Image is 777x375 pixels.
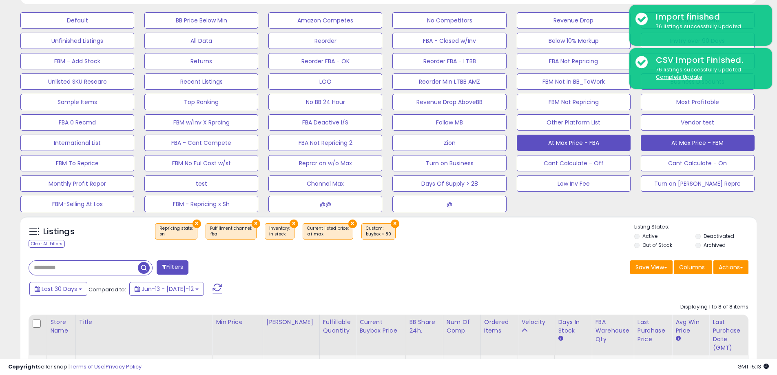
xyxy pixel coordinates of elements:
button: Actions [713,260,748,274]
span: Compared to: [89,286,126,293]
button: FBA - Cant Compete [144,135,258,151]
button: Low Inv Fee [517,175,631,192]
p: Listing States: [634,223,757,231]
button: FBM Not Repricing [517,94,631,110]
div: Min Price [216,318,259,326]
button: Revenue Drop AboveBB [392,94,506,110]
div: Clear All Filters [29,240,65,248]
u: Complete Update [656,73,702,80]
div: Store Name [50,318,72,335]
div: Days In Stock [558,318,588,335]
div: BB Share 24h. [409,318,439,335]
button: Unfinished Listings [20,33,134,49]
button: Turn on Business [392,155,506,171]
button: Cant Calculate - On [641,155,755,171]
button: test [144,175,258,192]
button: International List [20,135,134,151]
button: Save View [630,260,673,274]
span: Columns [679,263,705,271]
button: Cant Calculate - Off [517,155,631,171]
button: Reorder [268,33,382,49]
button: FBA Not Repricing 2 [268,135,382,151]
small: Avg Win Price. [675,335,680,342]
div: 76 listings successfully updated. [650,23,766,31]
strong: Copyright [8,363,38,371]
a: Privacy Policy [106,363,142,371]
span: Fulfillment channel : [210,225,252,237]
button: No BB 24 Hour [268,94,382,110]
button: Default [20,12,134,29]
button: LOO [268,73,382,90]
button: Channel Max [268,175,382,192]
div: seller snap | | [8,363,142,371]
button: Below 10% Markup [517,33,631,49]
span: 2025-08-12 15:13 GMT [737,363,769,371]
div: FBA Warehouse Qty [595,318,631,344]
button: FBA Deactive I/S [268,114,382,131]
button: BB Price Below Min [144,12,258,29]
div: Displaying 1 to 8 of 8 items [680,303,748,311]
div: Import finished [650,11,766,23]
span: Repricing state : [159,225,193,237]
button: Top Ranking [144,94,258,110]
div: [PERSON_NAME] [266,318,316,326]
button: Most Profitable [641,94,755,110]
button: Returns [144,53,258,69]
button: FBM w/Inv X Rprcing [144,114,258,131]
button: Filters [157,260,188,275]
button: Columns [674,260,712,274]
span: Inventory : [269,225,290,237]
div: 76 listings successfully updated. [650,66,766,81]
div: at max [307,231,349,237]
label: Deactivated [704,233,734,240]
button: FBA - Closed w/Inv [392,33,506,49]
button: Zion [392,135,506,151]
button: Last 30 Days [29,282,87,296]
button: Sample Items [20,94,134,110]
button: Revenue Drop [517,12,631,29]
div: buybox > 80 [366,231,391,237]
button: At Max Price - FBM [641,135,755,151]
div: CSV Import Finished. [650,54,766,66]
button: FBM No Ful Cost w/st [144,155,258,171]
button: All Data [144,33,258,49]
h5: Listings [43,226,75,237]
button: Follow MB [392,114,506,131]
button: Reorder Min LTBB AMZ [392,73,506,90]
div: in stock [269,231,290,237]
div: Avg Win Price [675,318,706,335]
button: Reprcr on w/o Max [268,155,382,171]
button: FBM - Repricing x Sh [144,196,258,212]
button: Vendor test [641,114,755,131]
div: Velocity [521,318,551,326]
div: Last Purchase Price [638,318,669,344]
span: Current listed price : [307,225,349,237]
button: Turn on [PERSON_NAME] Reprc [641,175,755,192]
button: Reorder FBA - LTBB [392,53,506,69]
button: FBM To Reprice [20,155,134,171]
div: Title [79,318,209,326]
button: FBM-Selling At Los [20,196,134,212]
div: Fulfillable Quantity [323,318,352,335]
button: @@ [268,196,382,212]
div: fba [210,231,252,237]
button: × [290,220,298,228]
a: Terms of Use [70,363,104,371]
label: Out of Stock [642,242,672,249]
button: At Max Price - FBA [517,135,631,151]
span: Last 30 Days [42,285,77,293]
button: Recent Listings [144,73,258,90]
div: Last Purchase Date (GMT) [713,318,745,352]
span: Jun-13 - [DATE]-12 [142,285,194,293]
label: Archived [704,242,726,249]
button: FBA Not Repricing [517,53,631,69]
button: × [252,220,260,228]
div: on [159,231,193,237]
span: Custom: [366,225,391,237]
button: Amazon Competes [268,12,382,29]
button: FBM - Add Stock [20,53,134,69]
button: FBA 0 Recmd [20,114,134,131]
button: Jun-13 - [DATE]-12 [129,282,204,296]
button: × [391,220,399,228]
button: Monthly Profit Repor [20,175,134,192]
